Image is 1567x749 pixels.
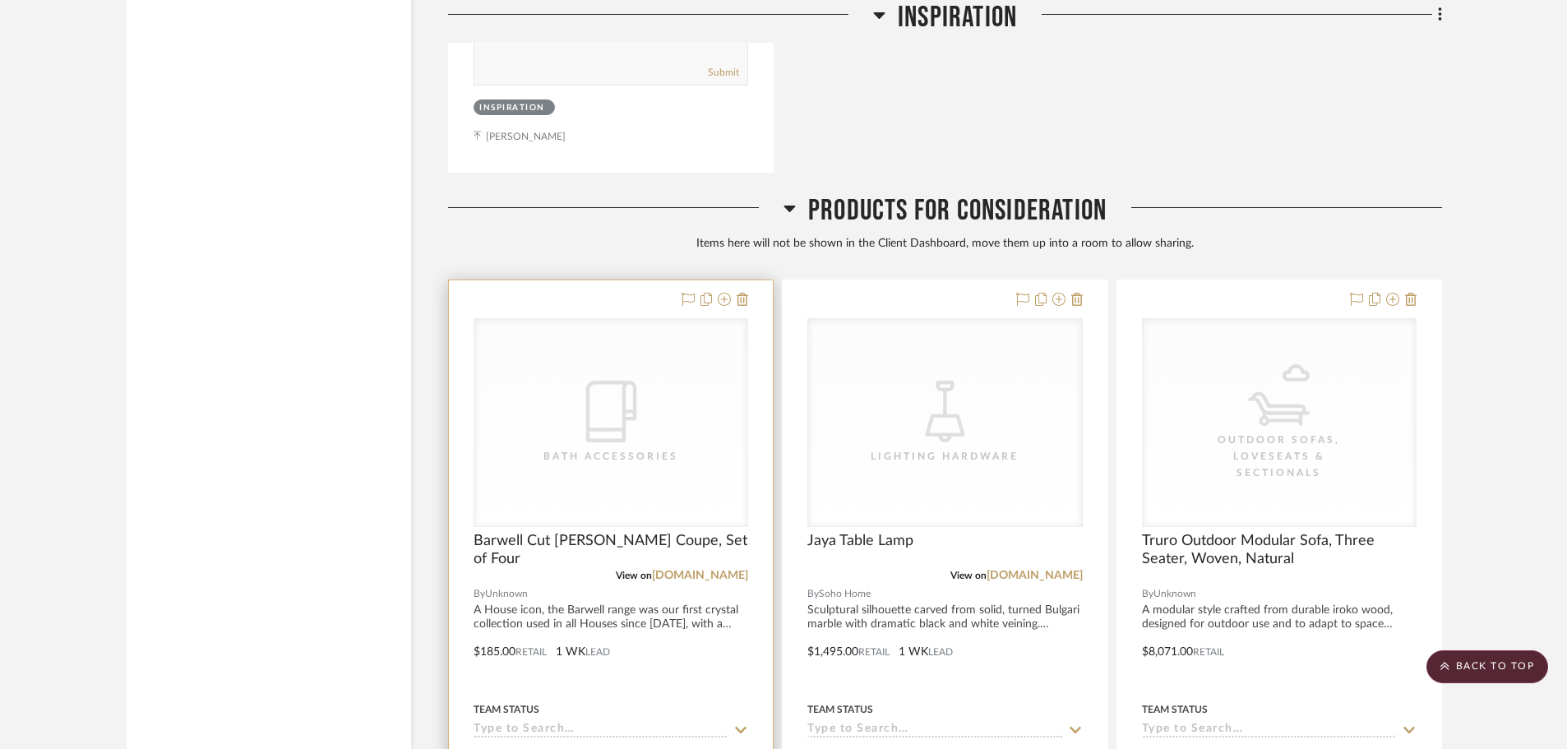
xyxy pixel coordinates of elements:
[1143,319,1416,526] div: 0
[807,723,1062,738] input: Type to Search…
[807,586,819,602] span: By
[485,586,528,602] span: Unknown
[448,235,1442,253] div: Items here will not be shown in the Client Dashboard, move them up into a room to allow sharing.
[708,65,739,80] button: Submit
[808,319,1081,526] div: 0
[479,102,545,114] div: INSPIRATION
[1153,586,1196,602] span: Unknown
[862,448,1027,465] div: Lighting Hardware
[474,723,728,738] input: Type to Search…
[987,570,1083,581] a: [DOMAIN_NAME]
[529,448,693,465] div: Bath Accessories
[1142,723,1397,738] input: Type to Search…
[616,571,652,580] span: View on
[474,319,747,526] div: 0
[474,586,485,602] span: By
[808,193,1107,229] span: Products For Consideration
[1197,432,1361,481] div: Outdoor Sofas, Loveseats & Sectionals
[474,532,748,568] span: Barwell Cut [PERSON_NAME] Coupe, Set of Four
[1142,586,1153,602] span: By
[807,702,873,717] div: Team Status
[474,702,539,717] div: Team Status
[1426,650,1548,683] scroll-to-top-button: BACK TO TOP
[652,570,748,581] a: [DOMAIN_NAME]
[1142,702,1208,717] div: Team Status
[807,532,913,550] span: Jaya Table Lamp
[819,586,871,602] span: Soho Home
[950,571,987,580] span: View on
[1142,532,1417,568] span: Truro Outdoor Modular Sofa, Three Seater, Woven, Natural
